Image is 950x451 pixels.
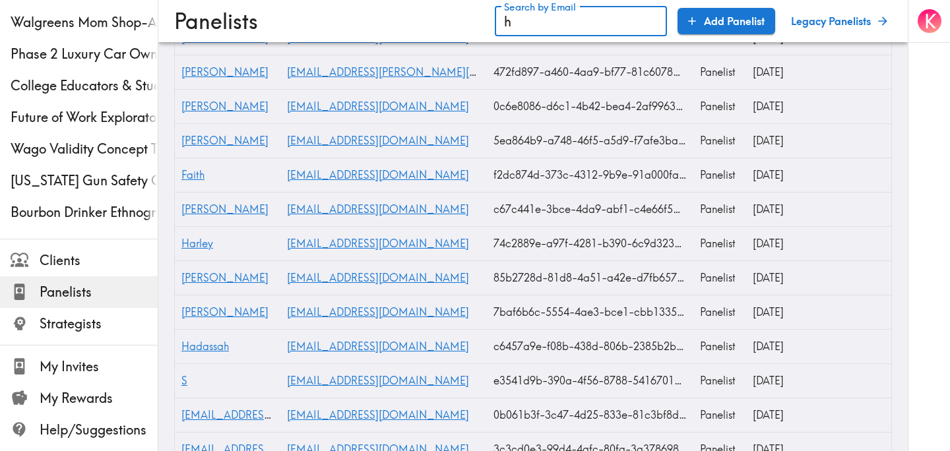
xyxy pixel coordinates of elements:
div: Panelist [693,192,746,226]
div: Panelist [693,329,746,363]
a: [EMAIL_ADDRESS][DOMAIN_NAME] [181,408,364,421]
div: 472fd897-a460-4aa9-bf77-81c6078d96a6 [487,55,693,89]
div: Panelist [693,55,746,89]
div: c67c441e-3bce-4da9-abf1-c4e66f5a9a92 [487,192,693,226]
a: Faith [181,168,205,181]
div: 12/8/2024 [746,260,825,295]
div: 1/30/2025 [746,123,825,158]
div: 2/26/2025 [746,89,825,123]
a: [EMAIL_ADDRESS][DOMAIN_NAME] [287,100,469,113]
div: 74c2889e-a97f-4281-b390-6c9d3234e98e [487,226,693,260]
div: c6457a9e-f08b-438d-806b-2385b2b2a31c [487,329,693,363]
span: My Invites [40,357,158,376]
a: Harley [181,237,213,250]
a: [EMAIL_ADDRESS][DOMAIN_NAME] [287,305,469,318]
div: Illinois Gun Safety Copy Testing [11,171,158,190]
div: Panelist [693,295,746,329]
a: Hadassah [181,340,229,353]
div: 0b061b3f-3c47-4d25-833e-81c3bf8dab7b [487,398,693,432]
div: 11/22/2024 [746,295,825,329]
div: Panelist [693,226,746,260]
div: 4/11/2025 [746,363,825,398]
a: [PERSON_NAME] [181,134,269,147]
span: Walgreens Mom Shop-Along [11,13,158,32]
a: [EMAIL_ADDRESS][PERSON_NAME][DOMAIN_NAME] [287,65,556,78]
h3: Panelists [174,9,484,34]
div: 7baf6b6c-5554-4ae3-bce1-cbb13357f440 [487,295,693,329]
span: [US_STATE] Gun Safety Copy Testing [11,171,158,190]
button: K [916,8,943,34]
div: 5ea864b9-a748-46f5-a5d9-f7afe3ba05da [487,123,693,158]
div: 2/26/2025 [746,55,825,89]
a: S [181,374,187,387]
a: [EMAIL_ADDRESS][DOMAIN_NAME] [287,271,469,284]
span: Panelists [40,283,158,301]
a: [PERSON_NAME] [181,305,269,318]
div: 9/27/2024 [746,398,825,432]
span: My Rewards [40,389,158,407]
div: Panelist [693,89,746,123]
div: 12/13/2024 [746,226,825,260]
div: e3541d9b-390a-4f56-8788-541670197927 [487,363,693,398]
div: Panelist [693,398,746,432]
span: Wago Validity Concept Testing [11,140,158,158]
a: [EMAIL_ADDRESS][DOMAIN_NAME] [287,374,469,387]
a: [EMAIL_ADDRESS][DOMAIN_NAME] [287,168,469,181]
span: Help/Suggestions [40,421,158,439]
span: Clients [40,251,158,270]
a: [EMAIL_ADDRESS][DOMAIN_NAME] [287,134,469,147]
a: [EMAIL_ADDRESS][DOMAIN_NAME] [287,408,469,421]
span: Strategists [40,315,158,333]
a: Legacy Panelists [786,8,892,34]
div: Panelist [693,158,746,192]
a: [EMAIL_ADDRESS][DOMAIN_NAME] [287,202,469,216]
span: K [924,10,936,33]
div: Panelist [693,363,746,398]
div: 0c6e8086-d6c1-4b42-bea4-2af99635f07d [487,89,693,123]
div: 12/13/2024 [746,192,825,226]
a: [PERSON_NAME] [181,202,269,216]
div: 12/13/2024 [746,158,825,192]
span: College Educators & Students Digital Learning Exploratory [11,76,158,95]
div: 85b2728d-81d8-4a51-a42e-d7fb65733e3d [487,260,693,295]
a: Add Panelist [678,8,775,34]
span: Bourbon Drinker Ethnography [11,203,158,222]
a: [EMAIL_ADDRESS][DOMAIN_NAME] [287,340,469,353]
div: f2dc874d-373c-4312-9b9e-91a000faeaa6 [487,158,693,192]
a: [PERSON_NAME] [181,100,269,113]
a: [PERSON_NAME] [181,271,269,284]
a: [PERSON_NAME] [181,65,269,78]
div: Panelist [693,123,746,158]
div: 11/22/2024 [746,329,825,363]
span: Future of Work Exploratory [11,108,158,127]
span: Phase 2 Luxury Car Owner Ethnography [11,45,158,63]
div: Panelist [693,260,746,295]
a: [EMAIL_ADDRESS][DOMAIN_NAME] [287,237,469,250]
